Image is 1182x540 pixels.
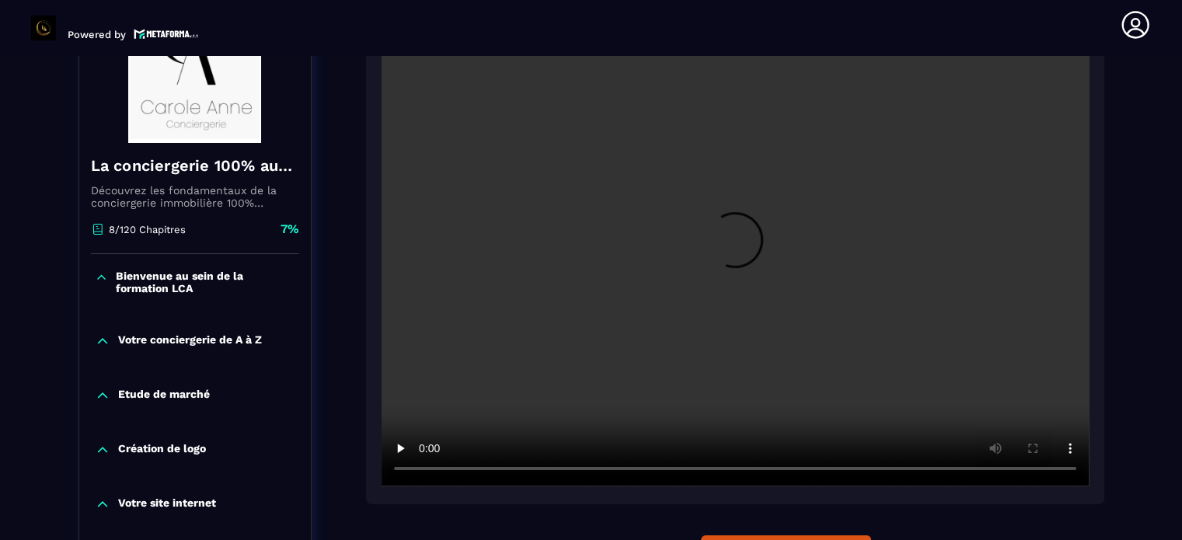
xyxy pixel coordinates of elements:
[118,333,262,349] p: Votre conciergerie de A à Z
[118,388,210,403] p: Etude de marché
[68,29,126,40] p: Powered by
[109,224,186,235] p: 8/120 Chapitres
[116,270,295,294] p: Bienvenue au sein de la formation LCA
[118,442,206,458] p: Création de logo
[31,16,56,40] img: logo-branding
[118,496,216,512] p: Votre site internet
[134,27,199,40] img: logo
[91,184,299,209] p: Découvrez les fondamentaux de la conciergerie immobilière 100% automatisée. Cette formation est c...
[281,221,299,238] p: 7%
[91,155,299,176] h4: La conciergerie 100% automatisée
